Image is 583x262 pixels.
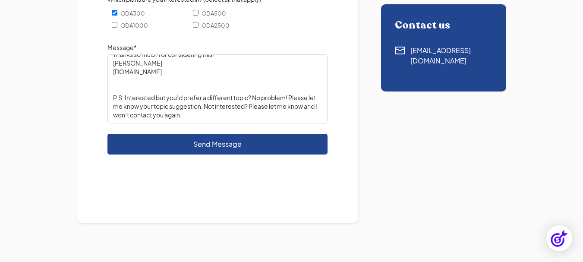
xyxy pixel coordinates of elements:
span: ODA1000 [120,21,148,30]
input: ODA2500 [193,22,199,28]
img: Contact using email [395,45,405,56]
div: Contact us [395,19,492,32]
label: Message* [107,43,328,52]
span: ODA300 [120,9,145,18]
span: ODA500 [202,9,226,18]
input: ODA300 [112,10,117,16]
input: Send Message [107,134,328,155]
input: ODA1000 [112,22,117,28]
a: Contact using email[EMAIL_ADDRESS][DOMAIN_NAME] [395,45,492,66]
iframe: reCAPTCHA [107,165,239,199]
span: ODA2500 [202,21,230,30]
input: ODA500 [193,10,199,16]
div: [EMAIL_ADDRESS][DOMAIN_NAME] [410,45,492,66]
